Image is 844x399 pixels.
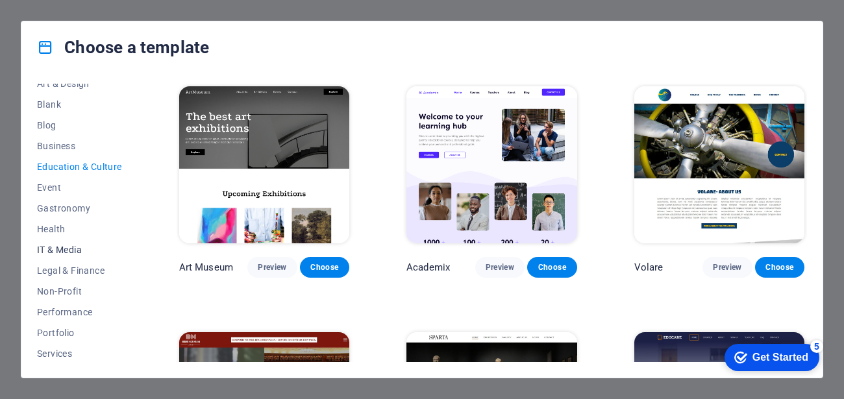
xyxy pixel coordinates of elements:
[37,219,122,239] button: Health
[37,79,122,89] span: Art & Design
[37,322,122,343] button: Portfolio
[37,156,122,177] button: Education & Culture
[37,302,122,322] button: Performance
[96,3,109,16] div: 5
[634,86,804,243] img: Volare
[37,286,122,296] span: Non-Profit
[37,260,122,281] button: Legal & Finance
[406,86,577,243] img: Academix
[37,120,122,130] span: Blog
[755,257,804,278] button: Choose
[702,257,752,278] button: Preview
[37,239,122,260] button: IT & Media
[10,6,105,34] div: Get Started 5 items remaining, 0% complete
[37,265,122,276] span: Legal & Finance
[37,37,209,58] h4: Choose a template
[37,343,122,364] button: Services
[713,262,741,272] span: Preview
[37,328,122,338] span: Portfolio
[258,262,286,272] span: Preview
[37,224,122,234] span: Health
[37,203,122,213] span: Gastronomy
[406,261,450,274] p: Academix
[37,94,122,115] button: Blank
[37,177,122,198] button: Event
[300,257,349,278] button: Choose
[37,115,122,136] button: Blog
[475,257,525,278] button: Preview
[37,198,122,219] button: Gastronomy
[37,162,122,172] span: Education & Culture
[37,99,122,110] span: Blank
[38,14,94,26] div: Get Started
[765,262,794,272] span: Choose
[37,245,122,255] span: IT & Media
[310,262,339,272] span: Choose
[37,136,122,156] button: Business
[538,262,566,272] span: Choose
[37,73,122,94] button: Art & Design
[179,261,233,274] p: Art Museum
[37,307,122,317] span: Performance
[37,141,122,151] span: Business
[37,348,122,359] span: Services
[486,262,514,272] span: Preview
[179,86,349,243] img: Art Museum
[37,281,122,302] button: Non-Profit
[634,261,664,274] p: Volare
[527,257,577,278] button: Choose
[37,182,122,193] span: Event
[247,257,297,278] button: Preview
